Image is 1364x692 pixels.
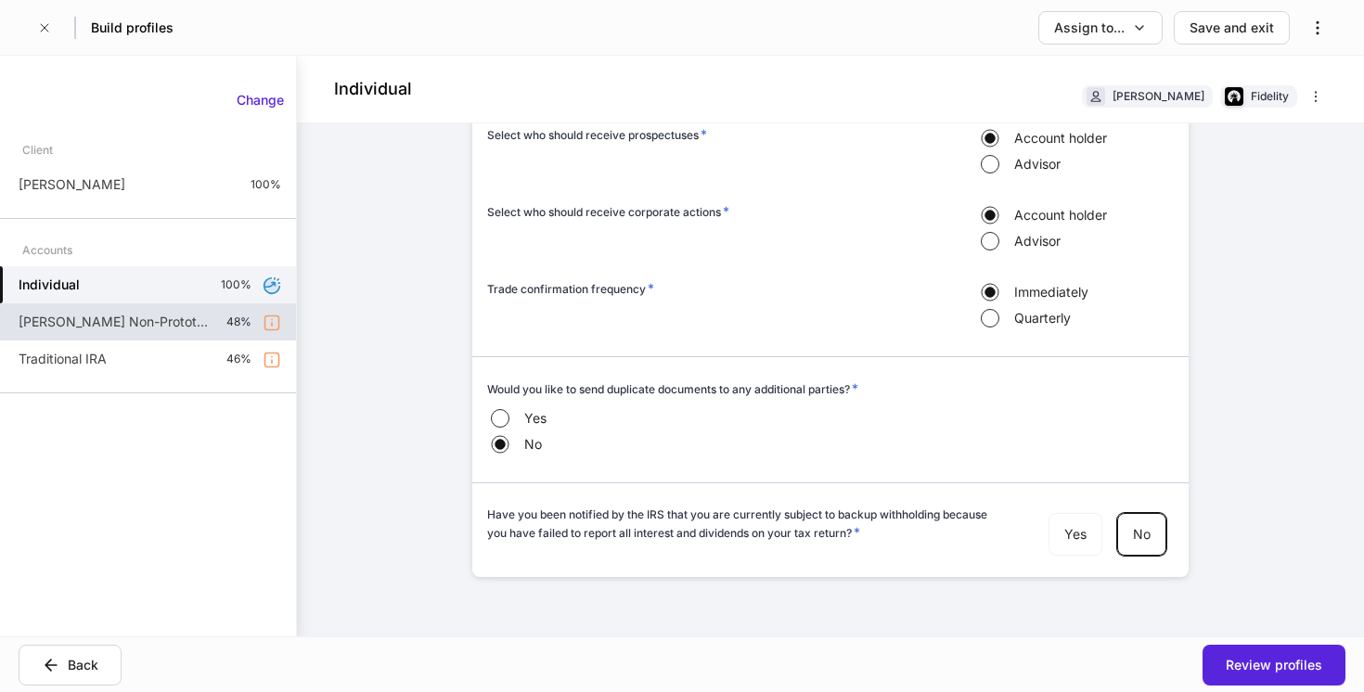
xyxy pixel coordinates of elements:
span: No [524,435,542,454]
p: [PERSON_NAME] Non-Prototype Retirement [19,313,212,331]
h4: Individual [334,78,412,100]
span: Advisor [1014,232,1061,250]
h6: Have you been notified by the IRS that you are currently subject to backup withholding because yo... [487,506,1004,542]
h5: Individual [19,276,80,294]
h6: Would you like to send duplicate documents to any additional parties? [487,379,858,398]
div: Client [22,134,53,166]
button: Back [19,645,122,686]
div: Change [237,91,284,109]
p: Traditional IRA [19,350,107,368]
p: 100% [221,277,251,292]
div: Fidelity [1251,87,1289,105]
span: Quarterly [1014,309,1071,327]
p: 48% [226,314,251,329]
span: Advisor [1014,155,1061,173]
h6: Select who should receive corporate actions [487,202,729,221]
span: Account holder [1014,206,1107,224]
p: 46% [226,352,251,366]
button: Review profiles [1203,645,1345,686]
button: Save and exit [1174,11,1290,45]
div: Save and exit [1190,19,1274,37]
p: [PERSON_NAME] [19,175,125,194]
button: Change [225,85,296,115]
span: Yes [524,409,547,428]
p: 100% [251,177,281,192]
div: [PERSON_NAME] [1113,87,1204,105]
span: Account holder [1014,129,1107,147]
div: Back [68,656,98,674]
div: Accounts [22,234,72,266]
button: Assign to... [1038,11,1163,45]
span: Immediately [1014,283,1088,301]
h6: Trade confirmation frequency [487,279,654,298]
div: Review profiles [1226,656,1322,674]
h6: Select who should receive prospectuses [487,125,707,144]
h5: Build profiles [91,19,174,37]
div: Assign to... [1054,19,1125,37]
